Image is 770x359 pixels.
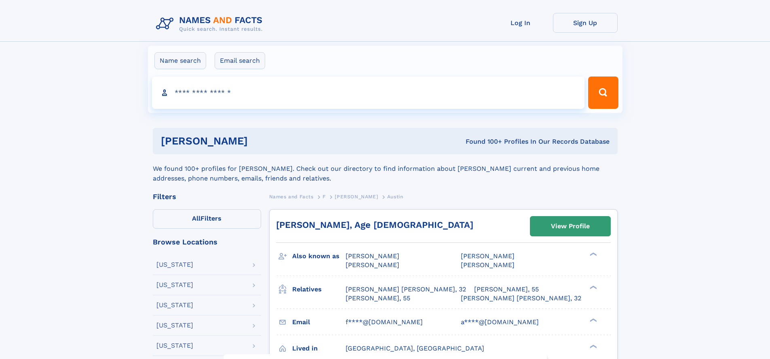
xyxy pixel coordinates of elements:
a: [PERSON_NAME] [335,191,378,202]
a: [PERSON_NAME] [PERSON_NAME], 32 [346,285,466,294]
label: Name search [154,52,206,69]
div: Browse Locations [153,238,261,246]
span: [PERSON_NAME] [346,261,399,269]
h3: Email [292,315,346,329]
div: ❯ [588,344,597,349]
a: [PERSON_NAME], 55 [474,285,539,294]
a: Names and Facts [269,191,314,202]
a: View Profile [530,217,610,236]
span: [GEOGRAPHIC_DATA], [GEOGRAPHIC_DATA] [346,344,484,352]
a: [PERSON_NAME] [PERSON_NAME], 32 [461,294,581,303]
img: Logo Names and Facts [153,13,269,35]
span: All [192,215,200,222]
div: [US_STATE] [156,282,193,288]
h3: Relatives [292,283,346,296]
div: Filters [153,193,261,200]
input: search input [152,76,585,109]
span: [PERSON_NAME] [461,252,515,260]
h3: Also known as [292,249,346,263]
span: Austin [387,194,403,200]
a: [PERSON_NAME], Age [DEMOGRAPHIC_DATA] [276,220,473,230]
div: [US_STATE] [156,261,193,268]
span: [PERSON_NAME] [461,261,515,269]
a: [PERSON_NAME], 55 [346,294,410,303]
a: F [323,191,326,202]
h3: Lived in [292,342,346,355]
div: ❯ [588,252,597,257]
span: [PERSON_NAME] [346,252,399,260]
div: We found 100+ profiles for [PERSON_NAME]. Check out our directory to find information about [PERS... [153,154,618,183]
label: Email search [215,52,265,69]
a: Sign Up [553,13,618,33]
div: ❯ [588,285,597,290]
div: [US_STATE] [156,302,193,308]
div: View Profile [551,217,590,236]
div: [US_STATE] [156,342,193,349]
button: Search Button [588,76,618,109]
span: [PERSON_NAME] [335,194,378,200]
h1: [PERSON_NAME] [161,136,357,146]
a: Log In [488,13,553,33]
div: [US_STATE] [156,322,193,329]
label: Filters [153,209,261,229]
div: Found 100+ Profiles In Our Records Database [357,137,610,146]
div: ❯ [588,317,597,323]
span: F [323,194,326,200]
